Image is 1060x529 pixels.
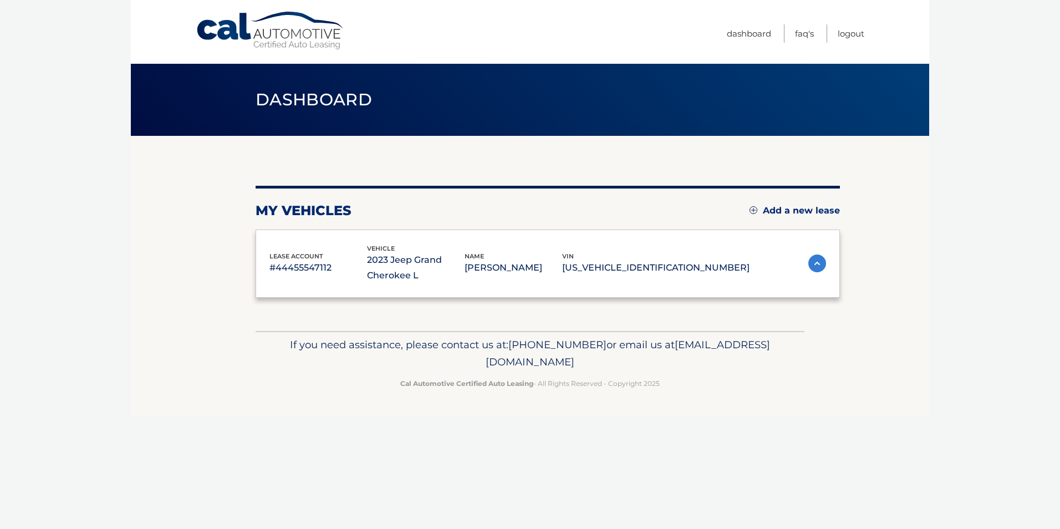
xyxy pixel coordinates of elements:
p: [US_VEHICLE_IDENTIFICATION_NUMBER] [562,260,750,276]
p: - All Rights Reserved - Copyright 2025 [263,378,797,389]
a: Add a new lease [750,205,840,216]
span: name [465,252,484,260]
h2: my vehicles [256,202,351,219]
p: 2023 Jeep Grand Cherokee L [367,252,465,283]
span: vehicle [367,245,395,252]
a: Logout [838,24,864,43]
span: lease account [269,252,323,260]
p: #44455547112 [269,260,367,276]
a: FAQ's [795,24,814,43]
p: If you need assistance, please contact us at: or email us at [263,336,797,372]
a: Dashboard [727,24,771,43]
a: Cal Automotive [196,11,345,50]
strong: Cal Automotive Certified Auto Leasing [400,379,533,388]
img: add.svg [750,206,757,214]
span: vin [562,252,574,260]
span: Dashboard [256,89,372,110]
span: [PHONE_NUMBER] [508,338,607,351]
img: accordion-active.svg [808,255,826,272]
p: [PERSON_NAME] [465,260,562,276]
